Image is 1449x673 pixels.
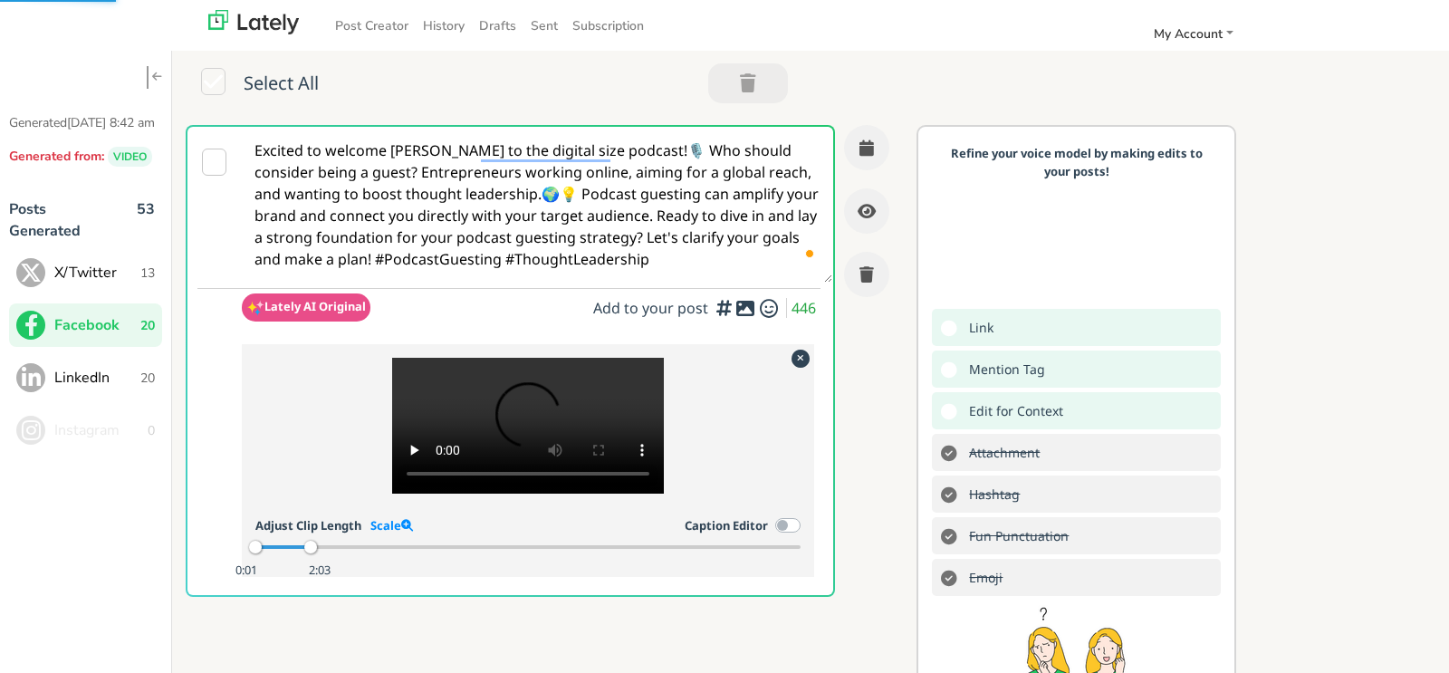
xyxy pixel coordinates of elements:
[960,523,1073,549] s: Add exclamation marks, ellipses, etc. to better communicate tone.
[790,349,812,367] div: Remove attachment
[792,298,820,318] span: 446
[708,63,788,103] button: Trash 0 Post
[960,439,1044,466] s: Add a video or photo or swap out the default image from any link for increased visual appeal.
[941,145,1212,180] p: Refine your voice model by making edits to your posts!
[208,10,299,34] img: lately_logo_nav.700ca2e7.jpg
[54,314,140,336] span: Facebook
[235,562,275,580] small: 0:01
[54,262,140,284] span: X/Twitter
[370,517,413,534] a: Scale
[9,356,162,399] button: LinkedIn20
[713,307,734,308] i: Add hashtags for context vs. index rankings for increased engagement
[844,188,889,234] button: Preview this Post
[593,298,713,318] span: Add to your post
[685,514,768,539] label: Caption Editor
[242,127,833,283] textarea: To enrich screen reader interactions, please activate Accessibility in Grammarly extension settings
[9,198,101,242] p: Posts Generated
[9,251,162,294] button: X/Twitter13
[472,11,523,41] a: Drafts
[140,316,155,335] span: 20
[960,356,1050,382] span: Add mention tags to leverage the sharing power of others.
[137,198,155,251] span: 53
[255,514,413,539] span: Adjust Clip Length
[244,71,319,100] span: Select All
[960,398,1068,424] span: Double-check the A.I. to make sure nothing wonky got thru.
[1154,25,1223,43] span: My Account
[291,562,331,580] small: 2:03
[844,125,889,170] button: Schedule this Post
[960,564,1007,591] s: Add emojis to clarify and drive home the tone of your message.
[531,17,558,34] span: Sent
[565,11,651,41] a: Subscription
[9,409,162,452] button: Instagram0
[844,252,889,297] button: Trash this Post
[264,298,366,314] span: Lately AI Original
[328,11,416,41] a: Post Creator
[416,11,472,41] a: History
[960,481,1024,507] s: Add hashtags for context vs. index rankings for increased engagement.
[246,299,264,317] img: pYdxOytzgAAAABJRU5ErkJggg==
[523,11,565,41] a: Sent
[1332,619,1431,664] iframe: Opens a widget where you can find more information
[1147,19,1241,49] a: My Account
[148,421,155,440] span: 0
[960,314,998,341] span: Add a link to drive traffic to a website or landing page.
[54,419,148,441] span: Instagram
[758,308,780,309] i: Add emojis to clarify and drive home the tone of your message.
[9,148,104,165] span: Generated from:
[54,367,140,389] span: LinkedIn
[9,113,162,132] p: Generated
[392,358,664,494] video: Your browser does not support HTML5 video.
[67,114,155,131] span: [DATE] 8:42 am
[140,369,155,388] span: 20
[9,303,162,347] button: Facebook20
[734,308,756,309] i: Add a video or photo or swap out the default image from any link for increased visual appeal
[140,264,155,283] span: 13
[108,147,152,167] span: VIDEO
